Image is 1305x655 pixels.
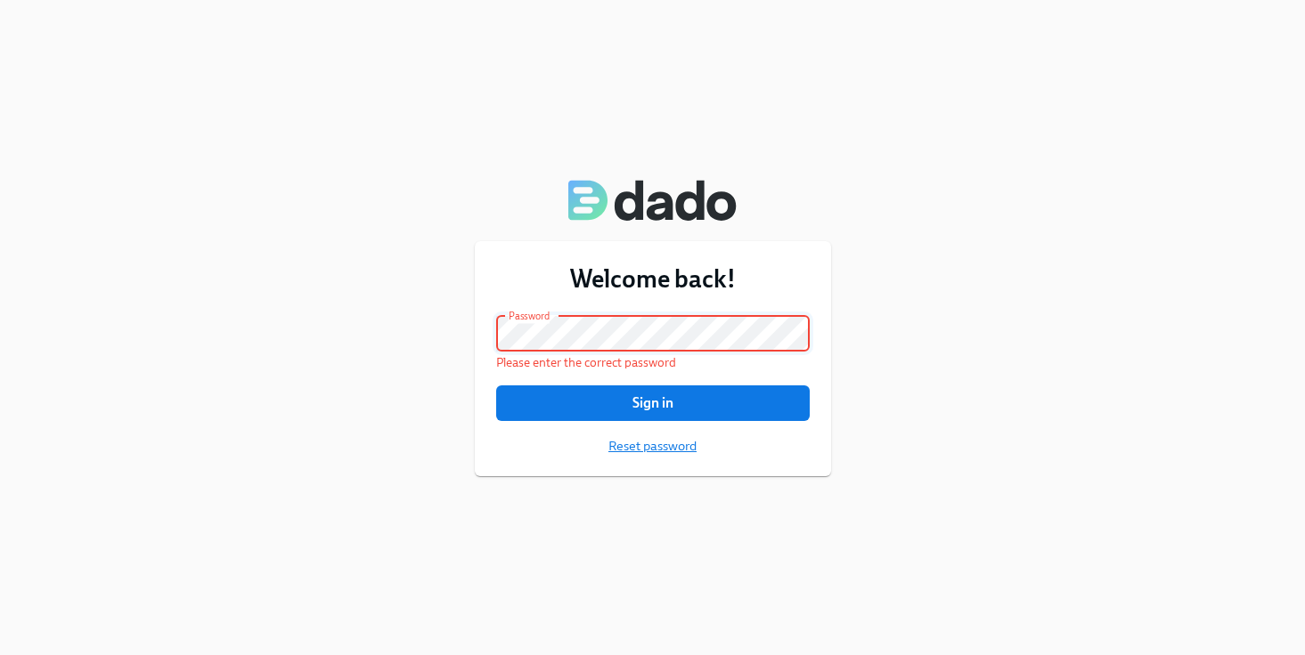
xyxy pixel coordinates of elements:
[496,263,810,295] h3: Welcome back!
[568,179,736,222] img: Dado
[509,394,797,412] span: Sign in
[496,385,810,421] button: Sign in
[608,437,697,455] button: Reset password
[496,354,810,371] p: Please enter the correct password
